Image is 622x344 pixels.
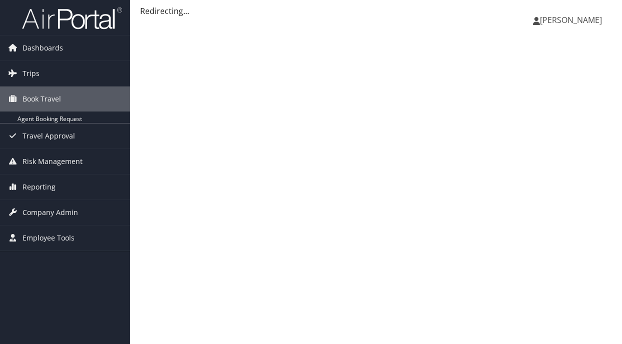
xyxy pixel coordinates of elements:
[23,225,75,250] span: Employee Tools
[22,6,122,30] img: airportal-logo.png
[23,123,75,148] span: Travel Approval
[23,200,78,225] span: Company Admin
[23,174,56,199] span: Reporting
[23,35,63,60] span: Dashboards
[540,14,602,25] span: [PERSON_NAME]
[140,5,612,17] div: Redirecting...
[23,61,40,86] span: Trips
[23,86,61,111] span: Book Travel
[23,149,83,174] span: Risk Management
[533,5,612,35] a: [PERSON_NAME]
